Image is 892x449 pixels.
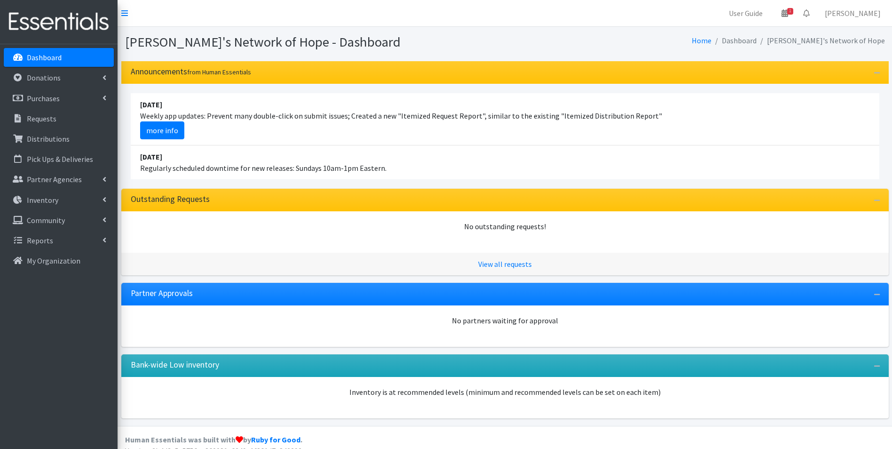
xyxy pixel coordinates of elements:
strong: [DATE] [140,100,162,109]
a: Purchases [4,89,114,108]
strong: [DATE] [140,152,162,161]
li: Regularly scheduled downtime for new releases: Sundays 10am-1pm Eastern. [131,145,879,179]
a: Reports [4,231,114,250]
a: more info [140,121,184,139]
p: Dashboard [27,53,62,62]
div: No partners waiting for approval [131,315,879,326]
a: Home [692,36,711,45]
p: Partner Agencies [27,175,82,184]
p: Reports [27,236,53,245]
small: from Human Essentials [187,68,251,76]
a: Pick Ups & Deliveries [4,150,114,168]
a: [PERSON_NAME] [817,4,888,23]
strong: Human Essentials was built with by . [125,435,302,444]
p: Distributions [27,134,70,144]
a: Requests [4,109,114,128]
h3: Announcements [131,67,251,77]
p: Requests [27,114,56,123]
p: Community [27,216,65,225]
a: Donations [4,68,114,87]
span: 1 [787,8,793,15]
p: My Organization [27,256,80,265]
a: 1 [774,4,796,23]
li: Dashboard [711,34,757,48]
a: Dashboard [4,48,114,67]
a: Ruby for Good [251,435,300,444]
p: Purchases [27,94,60,103]
li: Weekly app updates: Prevent many double-click on submit issues; Created a new "Itemized Request R... [131,93,879,145]
a: View all requests [478,259,532,269]
h3: Partner Approvals [131,289,193,298]
h3: Outstanding Requests [131,194,210,204]
a: Community [4,211,114,230]
p: Pick Ups & Deliveries [27,154,93,164]
a: My Organization [4,251,114,270]
img: HumanEssentials [4,6,114,38]
a: User Guide [721,4,770,23]
h1: [PERSON_NAME]'s Network of Hope - Dashboard [125,34,502,50]
li: [PERSON_NAME]'s Network of Hope [757,34,885,48]
p: Inventory [27,195,58,205]
div: No outstanding requests! [131,221,879,232]
p: Donations [27,73,61,82]
p: Inventory is at recommended levels (minimum and recommended levels can be set on each item) [131,386,879,398]
a: Distributions [4,129,114,148]
h3: Bank-wide Low inventory [131,360,219,370]
a: Inventory [4,191,114,209]
a: Partner Agencies [4,170,114,189]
